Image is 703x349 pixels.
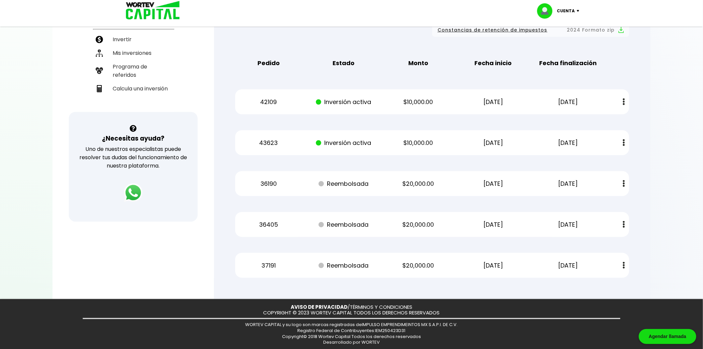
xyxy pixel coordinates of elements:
[312,179,375,189] p: Reembolsada
[298,327,406,334] span: Registro Federal de Contribuyentes: IEM250423D31
[237,220,300,230] p: 36405
[291,303,348,310] a: AVISO DE PRIVACIDAD
[312,220,375,230] p: Reembolsada
[257,58,280,68] b: Pedido
[537,138,600,148] p: [DATE]
[77,145,189,170] p: Uno de nuestros especialistas puede resolver tus dudas del funcionamiento de nuestra plataforma.
[462,220,525,230] p: [DATE]
[263,310,440,316] p: COPYRIGHT © 2023 WORTEV CAPITAL TODOS LOS DERECHOS RESERVADOS
[323,339,380,345] span: Desarrollado por WORTEV
[93,15,174,112] ul: Capital
[312,138,375,148] p: Inversión activa
[96,50,103,57] img: inversiones-icon.6695dc30.svg
[237,97,300,107] p: 42109
[237,261,300,271] p: 37191
[537,97,600,107] p: [DATE]
[333,58,354,68] b: Estado
[387,179,450,189] p: $20,000.00
[462,261,525,271] p: [DATE]
[575,10,584,12] img: icon-down
[639,329,696,344] div: Agendar llamada
[387,138,450,148] p: $10,000.00
[93,82,174,95] a: Calcula una inversión
[557,6,575,16] p: Cuenta
[537,261,600,271] p: [DATE]
[350,303,412,310] a: TÉRMINOS Y CONDICIONES
[246,321,458,328] span: WORTEV CAPITAL y su logo son marcas registradas de IMPULSO EMPRENDIMEINTOS MX S.A.P.I. DE C.V.
[96,85,103,92] img: calculadora-icon.17d418c4.svg
[124,183,143,202] img: logos_whatsapp-icon.242b2217.svg
[237,179,300,189] p: 36190
[93,46,174,60] a: Mis inversiones
[387,97,450,107] p: $10,000.00
[438,26,548,34] span: Constancias de retención de impuestos
[93,33,174,46] a: Invertir
[387,261,450,271] p: $20,000.00
[282,333,421,340] span: Copyright© 2018 Wortev Capital Todos los derechos reservados
[462,97,525,107] p: [DATE]
[475,58,512,68] b: Fecha inicio
[237,138,300,148] p: 43623
[312,97,375,107] p: Inversión activa
[93,60,174,82] a: Programa de referidos
[291,304,412,310] p: /
[96,36,103,43] img: invertir-icon.b3b967d7.svg
[462,179,525,189] p: [DATE]
[537,179,600,189] p: [DATE]
[387,220,450,230] p: $20,000.00
[96,67,103,74] img: recomiendanos-icon.9b8e9327.svg
[537,220,600,230] p: [DATE]
[462,138,525,148] p: [DATE]
[102,134,164,143] h3: ¿Necesitas ayuda?
[438,26,624,34] button: Constancias de retención de impuestos2024 Formato zip
[408,58,428,68] b: Monto
[537,3,557,19] img: profile-image
[539,58,597,68] b: Fecha finalización
[312,261,375,271] p: Reembolsada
